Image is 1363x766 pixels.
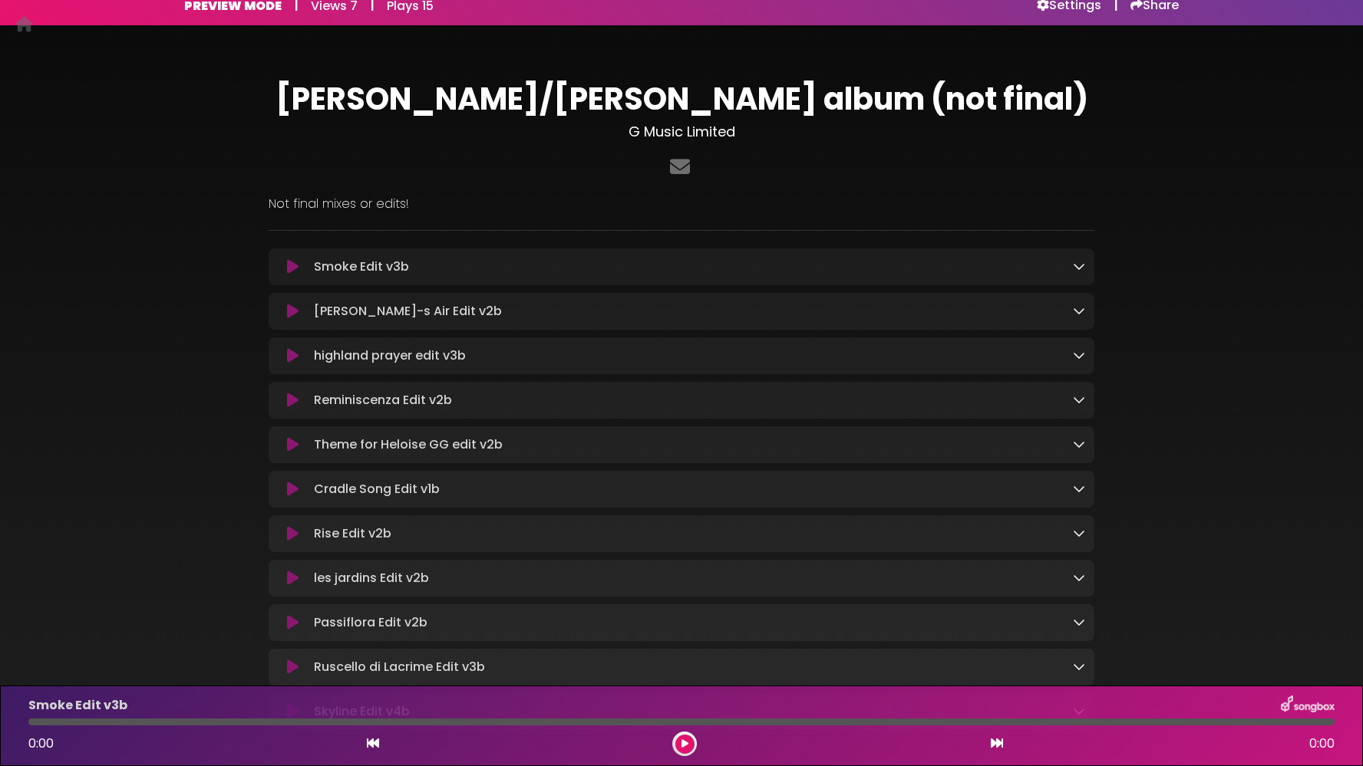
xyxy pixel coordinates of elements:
[269,195,1094,213] p: Not final mixes or edits!
[269,123,1094,140] h3: G Music Limited
[1281,695,1335,715] img: songbox-logo-white.png
[28,696,127,715] p: Smoke Edit v3b
[314,258,409,276] p: Smoke Edit v3b
[314,524,391,543] p: Rise Edit v2b
[314,569,429,587] p: les jardins Edit v2b
[314,613,427,632] p: Passiflora Edit v2b
[314,658,485,676] p: Ruscello di Lacrime Edit v3b
[28,735,54,752] span: 0:00
[1309,735,1335,753] span: 0:00
[314,436,503,454] p: Theme for Heloise GG edit v2b
[269,81,1094,117] h1: [PERSON_NAME]/[PERSON_NAME] album (not final)
[314,480,440,498] p: Cradle Song Edit v1b
[314,347,466,365] p: highland prayer edit v3b
[314,302,502,321] p: [PERSON_NAME]-s Air Edit v2b
[314,391,452,409] p: Reminiscenza Edit v2b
